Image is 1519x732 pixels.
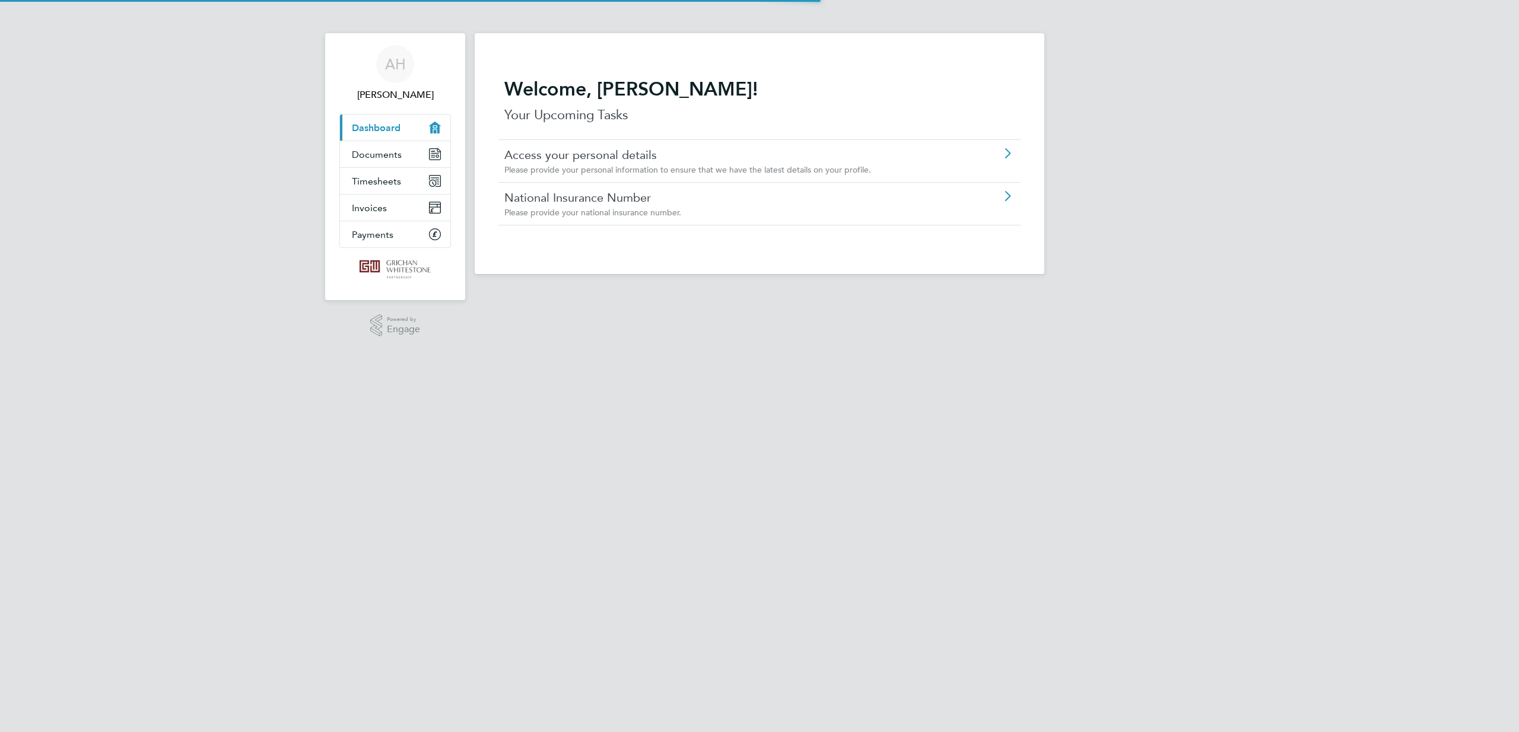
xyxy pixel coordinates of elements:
[504,106,1015,125] p: Your Upcoming Tasks
[504,164,871,175] span: Please provide your personal information to ensure that we have the latest details on your profile.
[504,147,948,163] a: Access your personal details
[387,324,420,335] span: Engage
[340,114,450,141] a: Dashboard
[352,202,387,214] span: Invoices
[352,122,401,133] span: Dashboard
[385,56,406,72] span: AH
[340,195,450,221] a: Invoices
[352,149,402,160] span: Documents
[339,260,451,279] a: Go to home page
[339,45,451,102] a: AH[PERSON_NAME]
[340,141,450,167] a: Documents
[387,314,420,324] span: Powered by
[352,229,393,240] span: Payments
[504,77,1015,101] h2: Welcome, [PERSON_NAME]!
[370,314,421,337] a: Powered byEngage
[504,207,681,218] span: Please provide your national insurance number.
[504,190,948,205] a: National Insurance Number
[340,168,450,194] a: Timesheets
[339,88,451,102] span: Andrew Hydes
[340,221,450,247] a: Payments
[352,176,401,187] span: Timesheets
[325,33,465,300] nav: Main navigation
[360,260,430,279] img: grichanwhitestone-logo-retina.png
